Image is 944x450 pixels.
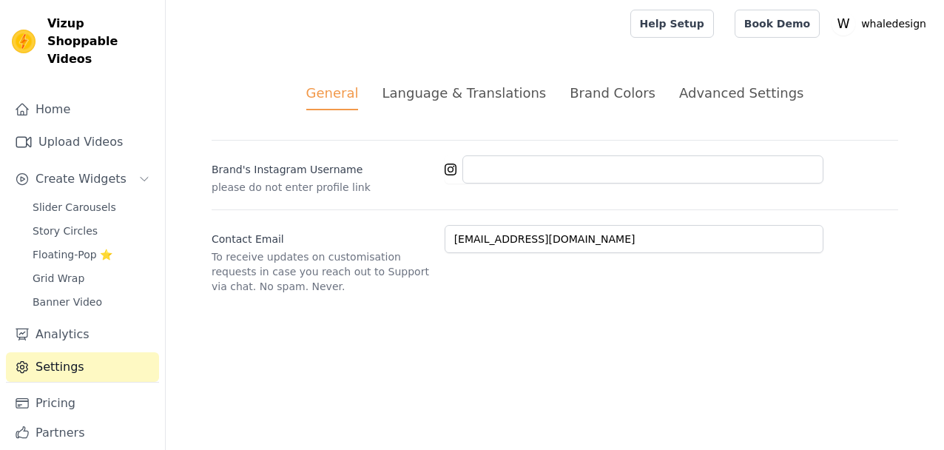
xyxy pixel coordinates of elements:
div: General [306,83,359,110]
a: Upload Videos [6,127,159,157]
a: Book Demo [735,10,820,38]
span: Story Circles [33,224,98,238]
a: Help Setup [630,10,714,38]
label: Brand's Instagram Username [212,156,433,177]
div: Language & Translations [382,83,546,103]
a: Analytics [6,320,159,349]
button: W whaledesign [832,10,932,37]
a: Partners [6,418,159,448]
label: Contact Email [212,226,433,246]
p: To receive updates on customisation requests in case you reach out to Support via chat. No spam. ... [212,249,433,294]
a: Slider Carousels [24,197,159,218]
span: Floating-Pop ⭐ [33,247,112,262]
img: Vizup [12,30,36,53]
p: please do not enter profile link [212,180,433,195]
a: Story Circles [24,221,159,241]
div: Advanced Settings [679,83,803,103]
span: Grid Wrap [33,271,84,286]
a: Banner Video [24,292,159,312]
span: Banner Video [33,295,102,309]
a: Pricing [6,389,159,418]
button: Create Widgets [6,164,159,194]
text: W [837,16,850,31]
span: Create Widgets [36,170,127,188]
a: Settings [6,352,159,382]
div: Brand Colors [570,83,655,103]
span: Vizup Shoppable Videos [47,15,153,68]
span: Slider Carousels [33,200,116,215]
a: Grid Wrap [24,268,159,289]
a: Home [6,95,159,124]
a: Floating-Pop ⭐ [24,244,159,265]
p: whaledesign [855,10,932,37]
